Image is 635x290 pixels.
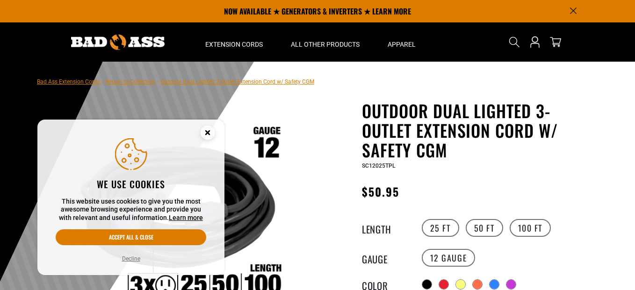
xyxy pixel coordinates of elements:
label: 100 FT [510,219,551,237]
span: › [102,78,104,85]
aside: Cookie Consent [37,120,224,276]
span: Extension Cords [205,40,263,49]
p: This website uses cookies to give you the most awesome browsing experience and provide you with r... [56,198,206,222]
legend: Gauge [362,252,409,264]
h1: Outdoor Dual Lighted 3-Outlet Extension Cord w/ Safety CGM [362,101,591,160]
summary: Apparel [374,22,430,62]
span: Apparel [388,40,416,49]
legend: Length [362,222,409,234]
h2: We use cookies [56,178,206,190]
label: 50 FT [466,219,503,237]
img: Bad Ass Extension Cords [71,35,165,50]
label: 25 FT [422,219,459,237]
button: Decline [119,254,143,263]
span: SC12025TPL [362,163,395,169]
summary: All Other Products [277,22,374,62]
summary: Extension Cords [191,22,277,62]
span: Outdoor Dual Lighted 3-Outlet Extension Cord w/ Safety CGM [161,78,314,85]
label: 12 Gauge [422,249,476,267]
a: Learn more [169,214,203,221]
span: All Other Products [291,40,360,49]
a: Return to Collection [106,78,155,85]
a: Bad Ass Extension Cords [37,78,100,85]
summary: Search [507,35,522,50]
button: Accept all & close [56,229,206,245]
span: › [157,78,159,85]
span: $50.95 [362,183,399,200]
nav: breadcrumbs [37,76,314,87]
